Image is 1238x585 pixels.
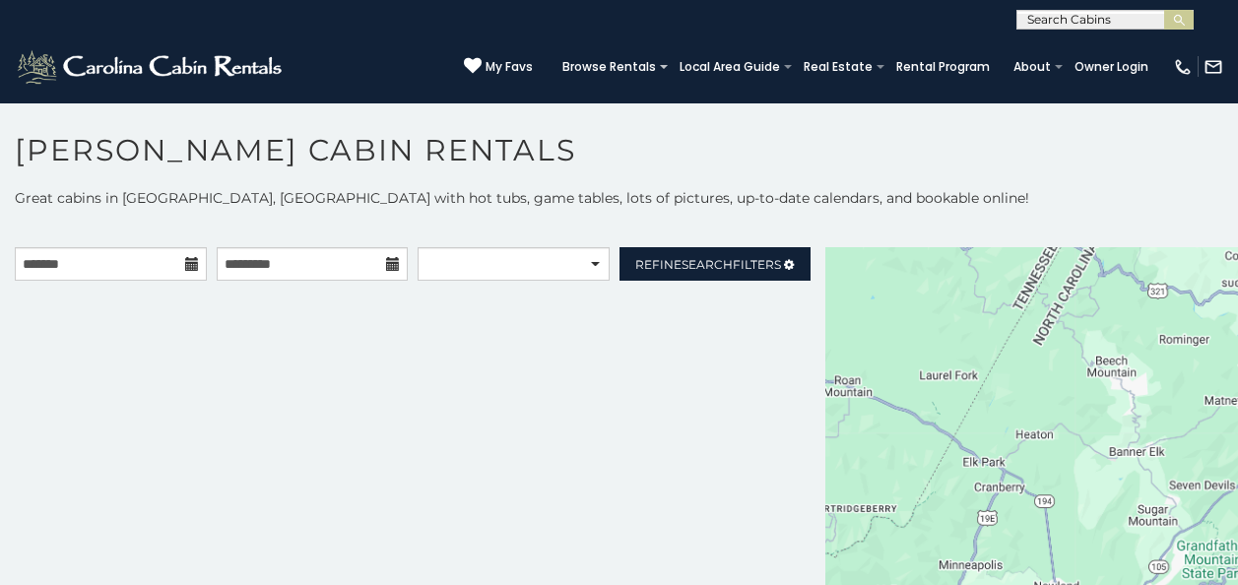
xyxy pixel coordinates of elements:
[15,47,288,87] img: White-1-2.png
[464,57,533,77] a: My Favs
[635,257,781,272] span: Refine Filters
[1204,57,1223,77] img: mail-regular-white.png
[1173,57,1193,77] img: phone-regular-white.png
[682,257,733,272] span: Search
[1065,53,1158,81] a: Owner Login
[886,53,1000,81] a: Rental Program
[553,53,666,81] a: Browse Rentals
[619,247,812,281] a: RefineSearchFilters
[1004,53,1061,81] a: About
[486,58,533,76] span: My Favs
[794,53,882,81] a: Real Estate
[670,53,790,81] a: Local Area Guide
